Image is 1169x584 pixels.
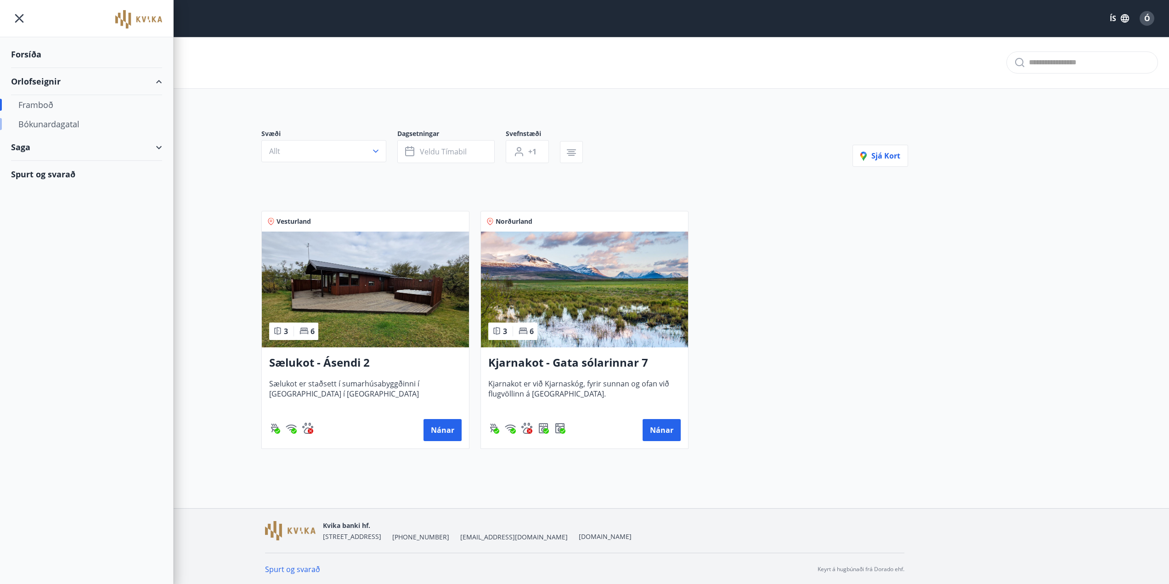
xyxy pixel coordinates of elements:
div: Þurrkari [538,423,549,434]
img: Paella dish [481,232,688,347]
span: [PHONE_NUMBER] [392,533,449,542]
img: pxcaIm5dSOV3FS4whs1soiYWTwFQvksT25a9J10C.svg [302,423,313,434]
button: Allt [261,140,386,162]
button: Veldu tímabil [397,140,495,163]
span: Veldu tímabil [420,147,467,157]
button: Sjá kort [853,145,908,167]
a: [DOMAIN_NAME] [579,532,632,541]
div: Gasgrill [269,423,280,434]
span: Dagsetningar [397,129,506,140]
img: HJRyFFsYp6qjeUYhR4dAD8CaCEsnIFYZ05miwXoh.svg [505,423,516,434]
div: Framboð [18,95,155,114]
span: Kjarnakot er við Kjarnaskóg, fyrir sunnan og ofan við flugvöllinn á [GEOGRAPHIC_DATA]. [488,379,681,409]
span: Svæði [261,129,397,140]
span: Vesturland [277,217,311,226]
img: ZXjrS3QKesehq6nQAPjaRuRTI364z8ohTALB4wBr.svg [269,423,280,434]
div: Bókunardagatal [18,114,155,134]
span: [STREET_ADDRESS] [323,532,381,541]
div: Þvottavél [554,423,565,434]
span: Sjá kort [860,151,900,161]
p: Keyrt á hugbúnaði frá Dorado ehf. [818,565,904,573]
a: Spurt og svarað [265,564,320,574]
h3: Kjarnakot - Gata sólarinnar 7 [488,355,681,371]
button: Nánar [424,419,462,441]
div: Saga [11,134,162,161]
span: Ó [1144,13,1150,23]
img: ZXjrS3QKesehq6nQAPjaRuRTI364z8ohTALB4wBr.svg [488,423,499,434]
div: Þráðlaust net [286,423,297,434]
img: Paella dish [262,232,469,347]
h3: Sælukot - Ásendi 2 [269,355,462,371]
img: union_logo [115,10,162,28]
button: Ó [1136,7,1158,29]
img: Dl16BY4EX9PAW649lg1C3oBuIaAsR6QVDQBO2cTm.svg [554,423,565,434]
div: Gæludýr [302,423,313,434]
img: HJRyFFsYp6qjeUYhR4dAD8CaCEsnIFYZ05miwXoh.svg [286,423,297,434]
span: Allt [269,146,280,156]
img: hddCLTAnxqFUMr1fxmbGG8zWilo2syolR0f9UjPn.svg [538,423,549,434]
div: Orlofseignir [11,68,162,95]
button: menu [11,10,28,27]
div: Þráðlaust net [505,423,516,434]
button: +1 [506,140,549,163]
img: pxcaIm5dSOV3FS4whs1soiYWTwFQvksT25a9J10C.svg [521,423,532,434]
span: 6 [530,326,534,336]
span: 3 [284,326,288,336]
span: 3 [503,326,507,336]
img: GzFmWhuCkUxVWrb40sWeioDp5tjnKZ3EtzLhRfaL.png [265,521,316,541]
div: Spurt og svarað [11,161,162,187]
span: 6 [311,326,315,336]
div: Forsíða [11,41,162,68]
div: Gasgrill [488,423,499,434]
span: Svefnstæði [506,129,560,140]
span: +1 [528,147,536,157]
span: [EMAIL_ADDRESS][DOMAIN_NAME] [460,533,568,542]
span: Sælukot er staðsett í sumarhúsabyggðinni í [GEOGRAPHIC_DATA] í [GEOGRAPHIC_DATA] [269,379,462,409]
button: Nánar [643,419,681,441]
span: Kvika banki hf. [323,521,370,530]
div: Gæludýr [521,423,532,434]
button: ÍS [1105,10,1134,27]
span: Norðurland [496,217,532,226]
